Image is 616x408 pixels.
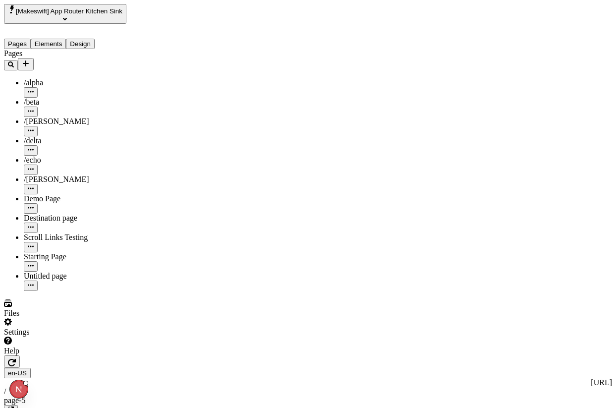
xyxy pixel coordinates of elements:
div: / [4,387,612,396]
div: /beta [24,98,141,107]
div: Pages [4,49,141,58]
div: Files [4,309,141,318]
div: page-5 [4,396,612,405]
div: Scroll Links Testing [24,233,141,242]
div: /alpha [24,78,141,87]
div: Destination page [24,214,141,223]
div: Settings [4,328,141,337]
button: Open locale picker [4,368,31,378]
button: Pages [4,39,31,49]
button: Design [66,39,95,49]
div: [URL] [4,378,612,387]
div: Help [4,347,141,355]
div: Demo Page [24,194,141,203]
span: en-US [8,369,27,377]
span: [Makeswift] App Router Kitchen Sink [16,7,122,15]
div: Starting Page [24,252,141,261]
div: /[PERSON_NAME] [24,175,141,184]
button: Elements [31,39,66,49]
div: /[PERSON_NAME] [24,117,141,126]
button: Add new [18,58,34,70]
div: Untitled page [24,272,141,281]
p: Cookie Test Route [4,8,145,17]
div: /delta [24,136,141,145]
div: /echo [24,156,141,165]
button: Select site [4,4,126,24]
